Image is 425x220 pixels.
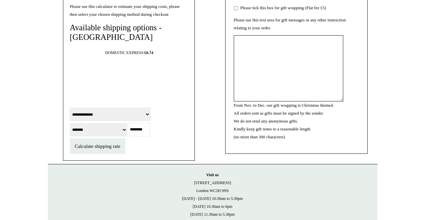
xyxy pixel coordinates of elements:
[129,123,150,136] input: Postcode
[70,107,188,154] form: select location
[239,5,326,10] label: Please tick this box for gift wrapping (Flat fee £5)
[70,23,188,42] h4: Available shipping options - [GEOGRAPHIC_DATA]
[206,173,219,177] strong: Visit us
[234,17,346,30] label: Please use this text area for gift messages or any other instruction relating to your order.
[70,138,125,154] button: Calculate shipping rate
[70,3,188,18] p: Please use this calculator to estimate your shipping costs, please then select your chosen shippi...
[234,103,334,139] label: From Nov. to Dec. our gift wrapping is Christmas themed. All orders sent as gifts must be signed ...
[75,144,120,149] span: Calculate shipping rate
